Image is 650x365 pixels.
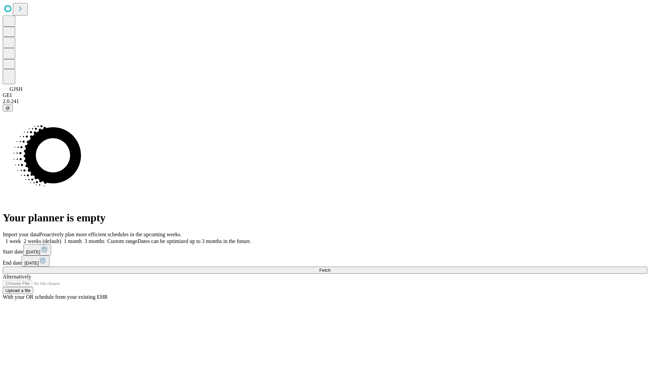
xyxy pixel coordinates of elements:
span: With your OR schedule from your existing EHR [3,294,108,300]
button: Upload a file [3,287,33,294]
div: Start date [3,244,647,255]
span: Alternatively [3,274,31,279]
span: Dates can be optimized up to 3 months in the future. [137,238,251,244]
span: Import your data [3,232,39,237]
span: [DATE] [24,261,39,266]
div: 2.0.241 [3,98,647,104]
button: Fetch [3,267,647,274]
span: 1 month [64,238,82,244]
span: GJSH [9,86,22,92]
span: @ [5,105,10,111]
span: 2 weeks (default) [24,238,61,244]
button: @ [3,104,13,112]
span: Custom range [107,238,137,244]
h1: Your planner is empty [3,212,647,224]
span: Proactively plan more efficient schedules in the upcoming weeks. [39,232,181,237]
span: [DATE] [26,249,40,254]
span: 3 months [85,238,105,244]
div: End date [3,255,647,267]
span: Fetch [319,268,330,273]
button: [DATE] [22,255,49,267]
div: GEI [3,92,647,98]
span: 1 week [5,238,21,244]
button: [DATE] [23,244,51,255]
